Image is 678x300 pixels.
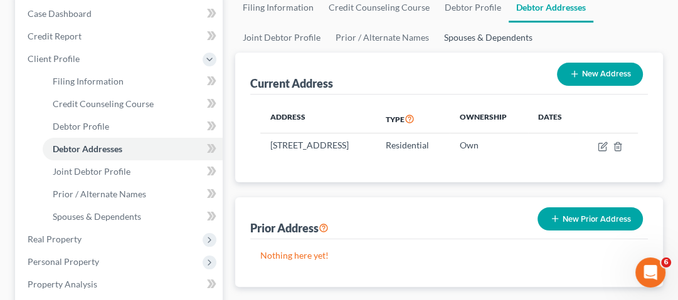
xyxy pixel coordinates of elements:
span: Personal Property [28,256,99,267]
a: Spouses & Dependents [43,205,223,228]
td: [STREET_ADDRESS] [260,133,376,157]
span: Client Profile [28,53,80,64]
span: Case Dashboard [28,8,92,19]
button: New Address [557,63,643,86]
span: Credit Report [28,31,82,41]
div: Prior Address [250,220,329,235]
td: Own [450,133,528,157]
th: Type [376,105,450,133]
span: Real Property [28,234,82,244]
th: Dates [528,105,580,133]
a: Credit Counseling Course [43,93,223,115]
th: Address [260,105,376,133]
span: Property Analysis [28,279,97,289]
a: Debtor Addresses [43,138,223,160]
th: Ownership [450,105,528,133]
span: Debtor Profile [53,121,109,132]
a: Debtor Profile [43,115,223,138]
div: Current Address [250,76,333,91]
span: Credit Counseling Course [53,98,154,109]
span: Prior / Alternate Names [53,189,146,199]
p: Nothing here yet! [260,249,638,262]
span: 6 [661,257,671,267]
a: Prior / Alternate Names [43,183,223,205]
iframe: Intercom live chat [635,257,665,287]
a: Joint Debtor Profile [235,23,328,53]
span: Spouses & Dependents [53,211,141,222]
a: Prior / Alternate Names [328,23,437,53]
span: Joint Debtor Profile [53,166,130,177]
a: Property Analysis [18,273,223,296]
button: New Prior Address [538,207,643,230]
a: Joint Debtor Profile [43,160,223,183]
a: Credit Report [18,25,223,48]
span: Debtor Addresses [53,143,122,154]
td: Residential [376,133,450,157]
a: Spouses & Dependents [437,23,540,53]
span: Filing Information [53,76,124,86]
a: Case Dashboard [18,3,223,25]
a: Filing Information [43,70,223,93]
